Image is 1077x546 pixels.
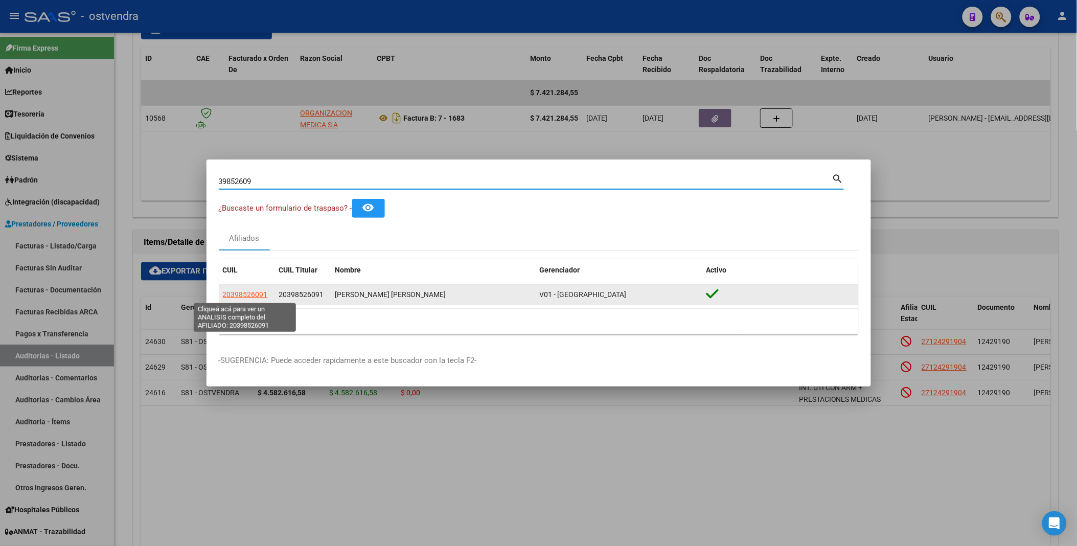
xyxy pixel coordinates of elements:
div: Afiliados [229,233,259,244]
span: Nombre [335,266,361,274]
span: ¿Buscaste un formulario de traspaso? - [219,203,352,213]
datatable-header-cell: Activo [702,259,859,281]
span: CUIL Titular [279,266,318,274]
p: -SUGERENCIA: Puede acceder rapidamente a este buscador con la tecla F2- [219,355,859,367]
span: Gerenciador [540,266,580,274]
datatable-header-cell: Nombre [331,259,536,281]
mat-icon: remove_red_eye [362,201,375,214]
div: [PERSON_NAME] [PERSON_NAME] [335,289,532,301]
span: 20398526091 [223,290,268,299]
span: CUIL [223,266,238,274]
span: 20398526091 [279,290,324,299]
div: Open Intercom Messenger [1042,511,1067,536]
div: 1 total [219,309,859,334]
datatable-header-cell: Gerenciador [536,259,702,281]
span: V01 - [GEOGRAPHIC_DATA] [540,290,627,299]
datatable-header-cell: CUIL Titular [275,259,331,281]
mat-icon: search [832,172,844,184]
datatable-header-cell: CUIL [219,259,275,281]
span: Activo [706,266,727,274]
